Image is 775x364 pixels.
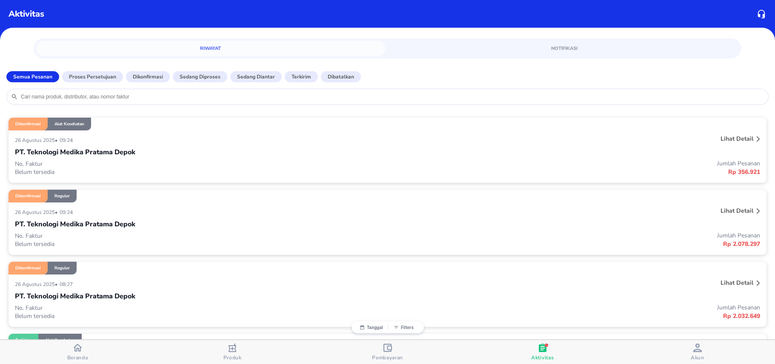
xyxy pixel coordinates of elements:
[133,73,163,81] p: Dikonfirmasi
[395,44,734,52] span: Notifikasi
[41,44,380,52] span: Riwayat
[15,147,135,157] p: PT. Teknologi Medika Pratama Depok
[15,193,41,199] p: Dikonfirmasi
[388,303,761,312] p: Jumlah Pesanan
[388,240,761,248] p: Rp 2.078.297
[292,73,311,81] p: Terkirim
[6,71,59,82] button: Semua Pesanan
[69,73,116,81] p: Proses Persetujuan
[388,159,761,168] p: Jumlah Pesanan
[15,337,31,343] p: Terkirim
[223,354,242,361] span: Produk
[721,279,753,287] p: Lihat detail
[15,232,388,240] p: No. Faktur
[531,354,554,361] span: Aktivitas
[15,168,388,176] p: Belum tersedia
[321,71,361,82] button: Dibatalkan
[20,93,764,100] input: Cari nama produk, distributor, atau nomor faktur
[388,312,761,321] p: Rp 2.032.649
[173,71,227,82] button: Sedang diproses
[372,354,403,361] span: Pembayaran
[34,38,741,56] div: simple tabs
[388,168,761,176] p: Rp 356.921
[45,337,75,343] p: Alat Kesehatan
[180,73,220,81] p: Sedang diproses
[15,240,388,248] p: Belum tersedia
[721,135,753,143] p: Lihat detail
[388,231,761,240] p: Jumlah Pesanan
[285,71,318,82] button: Terkirim
[9,8,44,20] p: Aktivitas
[620,340,775,364] button: Akun
[691,354,704,361] span: Akun
[15,312,388,320] p: Belum tersedia
[230,71,282,82] button: Sedang diantar
[155,340,310,364] button: Produk
[15,219,135,229] p: PT. Teknologi Medika Pratama Depok
[67,354,88,361] span: Beranda
[126,71,170,82] button: Dikonfirmasi
[15,291,135,301] p: PT. Teknologi Medika Pratama Depok
[36,41,385,56] a: Riwayat
[15,160,388,168] p: No. Faktur
[356,325,388,330] button: Tanggal
[13,73,52,81] p: Semua Pesanan
[390,41,739,56] a: Notifikasi
[54,265,70,271] p: Reguler
[54,193,70,199] p: Reguler
[721,207,753,215] p: Lihat detail
[60,209,75,216] p: 09:24
[237,73,275,81] p: Sedang diantar
[15,121,41,127] p: Dikonfirmasi
[62,71,123,82] button: Proses Persetujuan
[310,340,465,364] button: Pembayaran
[465,340,620,364] button: Aktivitas
[60,281,75,288] p: 08:27
[15,265,41,271] p: Dikonfirmasi
[15,281,60,288] p: 26 Agustus 2025 •
[15,137,60,144] p: 26 Agustus 2025 •
[15,304,388,312] p: No. Faktur
[15,209,60,216] p: 26 Agustus 2025 •
[54,121,84,127] p: Alat Kesehatan
[328,73,354,81] p: Dibatalkan
[60,137,75,144] p: 09:24
[388,325,420,330] button: Filters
